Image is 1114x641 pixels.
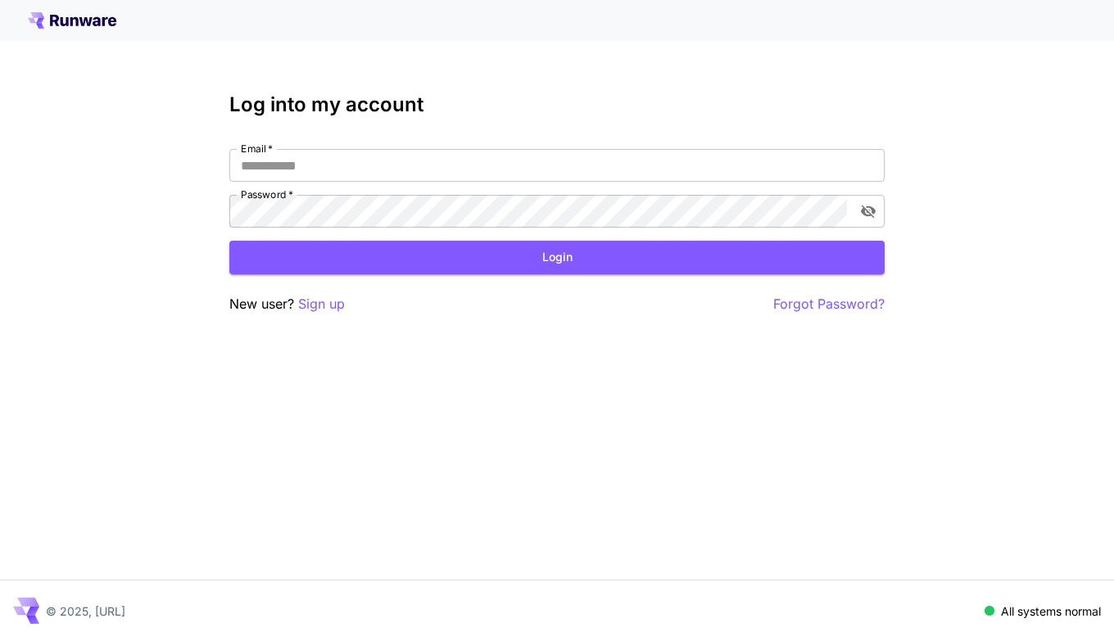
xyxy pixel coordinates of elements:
[46,603,125,620] p: © 2025, [URL]
[229,93,885,116] h3: Log into my account
[298,294,345,314] button: Sign up
[229,241,885,274] button: Login
[229,294,345,314] p: New user?
[854,196,883,226] button: toggle password visibility
[241,142,273,156] label: Email
[773,294,885,314] button: Forgot Password?
[1001,603,1101,620] p: All systems normal
[241,187,293,201] label: Password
